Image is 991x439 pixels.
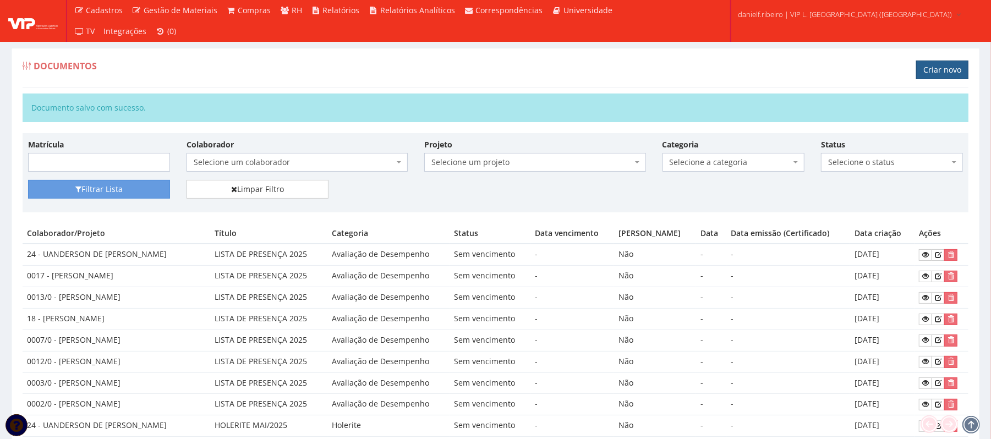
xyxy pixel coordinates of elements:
[70,21,100,42] a: TV
[450,223,530,244] th: Status
[327,308,450,330] td: Avaliação de Desempenho
[23,94,968,122] div: Documento salvo com sucesso.
[23,244,210,265] td: 24 - UANDERSON DE [PERSON_NAME]
[614,308,696,330] td: Não
[614,372,696,394] td: Não
[210,394,327,415] td: LISTA DE PRESENÇA 2025
[450,394,530,415] td: Sem vencimento
[327,287,450,309] td: Avaliação de Desempenho
[450,330,530,351] td: Sem vencimento
[696,223,726,244] th: Data
[850,415,915,437] td: [DATE]
[86,26,95,36] span: TV
[726,308,850,330] td: -
[327,394,450,415] td: Avaliação de Desempenho
[530,372,614,394] td: -
[614,223,696,244] th: [PERSON_NAME]
[210,372,327,394] td: LISTA DE PRESENÇA 2025
[23,372,210,394] td: 0003/0 - [PERSON_NAME]
[726,223,850,244] th: Data emissão (Certificado)
[696,351,726,372] td: -
[726,330,850,351] td: -
[210,351,327,372] td: LISTA DE PRESENÇA 2025
[476,5,543,15] span: Correspondências
[821,153,963,172] span: Selecione o status
[323,5,360,15] span: Relatórios
[151,21,181,42] a: (0)
[23,415,210,437] td: 24 - UANDERSON DE [PERSON_NAME]
[726,415,850,437] td: -
[696,266,726,287] td: -
[614,330,696,351] td: Não
[100,21,151,42] a: Integrações
[696,330,726,351] td: -
[563,5,612,15] span: Universidade
[726,372,850,394] td: -
[850,308,915,330] td: [DATE]
[238,5,271,15] span: Compras
[450,287,530,309] td: Sem vencimento
[450,372,530,394] td: Sem vencimento
[850,287,915,309] td: [DATE]
[210,330,327,351] td: LISTA DE PRESENÇA 2025
[450,266,530,287] td: Sem vencimento
[327,372,450,394] td: Avaliação de Desempenho
[380,5,455,15] span: Relatórios Analíticos
[530,351,614,372] td: -
[726,287,850,309] td: -
[614,351,696,372] td: Não
[8,13,58,29] img: logo
[726,351,850,372] td: -
[530,244,614,265] td: -
[23,351,210,372] td: 0012/0 - [PERSON_NAME]
[614,266,696,287] td: Não
[424,139,452,150] label: Projeto
[850,372,915,394] td: [DATE]
[34,60,97,72] span: Documentos
[663,153,804,172] span: Selecione a categoria
[144,5,217,15] span: Gestão de Materiais
[431,157,632,168] span: Selecione um projeto
[696,287,726,309] td: -
[194,157,394,168] span: Selecione um colaborador
[23,266,210,287] td: 0017 - [PERSON_NAME]
[327,223,450,244] th: Categoria
[23,223,210,244] th: Colaborador/Projeto
[104,26,147,36] span: Integrações
[726,266,850,287] td: -
[726,394,850,415] td: -
[23,308,210,330] td: 18 - [PERSON_NAME]
[850,351,915,372] td: [DATE]
[530,415,614,437] td: -
[450,351,530,372] td: Sem vencimento
[696,415,726,437] td: -
[210,244,327,265] td: LISTA DE PRESENÇA 2025
[696,308,726,330] td: -
[450,415,530,437] td: Sem vencimento
[86,5,123,15] span: Cadastros
[210,287,327,309] td: LISTA DE PRESENÇA 2025
[614,394,696,415] td: Não
[530,266,614,287] td: -
[23,330,210,351] td: 0007/0 - [PERSON_NAME]
[614,244,696,265] td: Não
[450,308,530,330] td: Sem vencimento
[292,5,302,15] span: RH
[23,287,210,309] td: 0013/0 - [PERSON_NAME]
[850,266,915,287] td: [DATE]
[327,351,450,372] td: Avaliação de Desempenho
[210,266,327,287] td: LISTA DE PRESENÇA 2025
[327,266,450,287] td: Avaliação de Desempenho
[327,415,450,437] td: Holerite
[327,244,450,265] td: Avaliação de Desempenho
[327,330,450,351] td: Avaliação de Desempenho
[424,153,645,172] span: Selecione um projeto
[530,330,614,351] td: -
[28,180,170,199] button: Filtrar Lista
[850,223,915,244] th: Data criação
[696,394,726,415] td: -
[850,330,915,351] td: [DATE]
[450,244,530,265] td: Sem vencimento
[670,157,791,168] span: Selecione a categoria
[187,180,328,199] a: Limpar Filtro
